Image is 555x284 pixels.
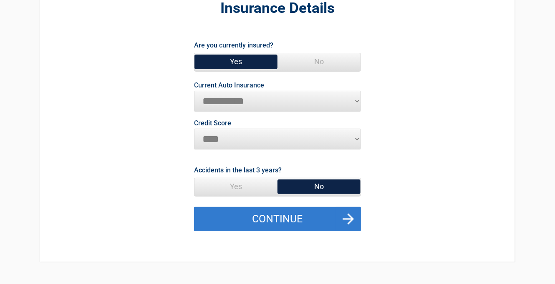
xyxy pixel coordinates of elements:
[194,207,361,231] button: Continue
[194,53,277,70] span: Yes
[277,178,361,195] span: No
[194,40,273,51] label: Are you currently insured?
[194,164,282,176] label: Accidents in the last 3 years?
[277,53,361,70] span: No
[194,120,231,127] label: Credit Score
[194,178,277,195] span: Yes
[194,82,264,89] label: Current Auto Insurance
